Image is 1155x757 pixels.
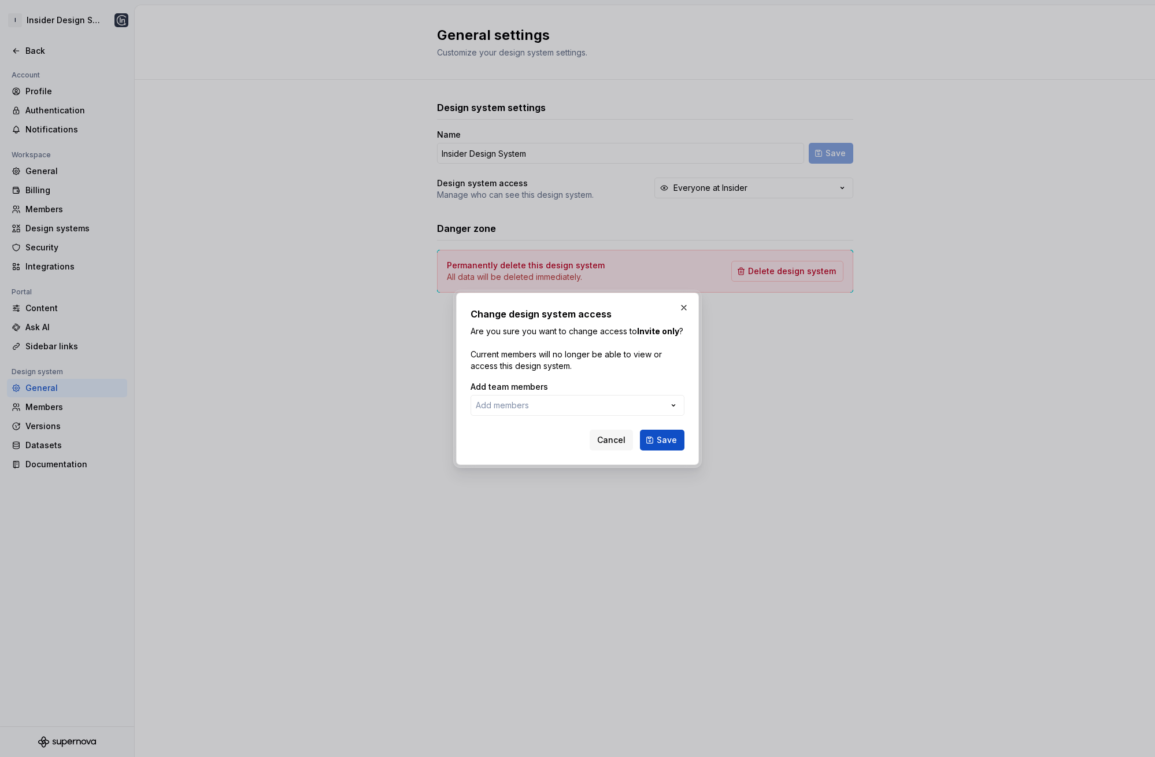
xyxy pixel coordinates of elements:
span: Cancel [597,434,625,446]
h2: Change design system access [471,307,684,321]
button: Add members [471,395,684,416]
button: Save [640,430,684,450]
span: Add members [476,400,529,410]
span: Save [657,434,677,446]
p: Are you sure you want to change access to ? Current members will no longer be able to view or acc... [471,326,684,372]
strong: Invite only [637,326,679,336]
label: Add team members [471,381,548,393]
button: Cancel [590,430,633,450]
